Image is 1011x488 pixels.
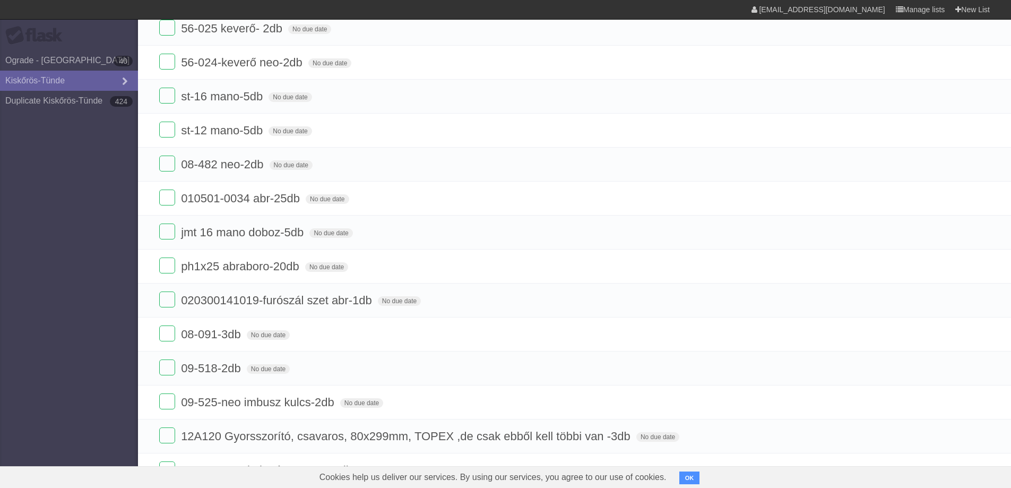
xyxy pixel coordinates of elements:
span: 08-482 neo-2db [181,158,266,171]
label: Done [159,393,175,409]
label: Done [159,359,175,375]
div: Flask [5,26,69,45]
label: Done [159,88,175,104]
label: Done [159,326,175,341]
label: Done [159,122,175,138]
label: Done [159,156,175,172]
span: No due date [306,194,349,204]
span: No due date [305,262,348,272]
label: Done [159,20,175,36]
span: No due date [340,398,383,408]
span: st-16 mano-5db [181,90,265,103]
label: Done [159,258,175,273]
b: 424 [110,96,133,107]
span: 27-050- neo kalapács 2500g-2db [181,464,355,477]
span: 56-024-keverő neo-2db [181,56,305,69]
span: No due date [636,432,679,442]
span: No due date [309,228,352,238]
span: No due date [269,92,312,102]
label: Done [159,54,175,70]
label: Done [159,427,175,443]
span: No due date [247,330,290,340]
span: No due date [269,126,312,136]
span: 09-518-2db [181,362,244,375]
button: OK [679,472,700,484]
span: 09-525-neo imbusz kulcs-2db [181,396,337,409]
b: 40 [114,56,133,66]
span: No due date [308,58,351,68]
span: No due date [247,364,290,374]
span: 56-025 keverő- 2db [181,22,285,35]
span: 020300141019-furószál szet abr-1db [181,294,375,307]
label: Done [159,292,175,307]
label: Done [159,224,175,239]
label: Done [159,190,175,206]
span: jmt 16 mano doboz-5db [181,226,306,239]
span: 010501-0034 abr-25db [181,192,303,205]
span: No due date [378,296,421,306]
span: No due date [288,24,331,34]
span: st-12 mano-5db [181,124,265,137]
span: No due date [270,160,313,170]
span: 12A120 Gyorsszorító, csavaros, 80x299mm, TOPEX ,de csak ebből kell többi van -3db [181,430,633,443]
span: ph1x25 abraboro-20db [181,260,302,273]
span: 08-091-3db [181,328,244,341]
label: Done [159,461,175,477]
span: Cookies help us deliver our services. By using our services, you agree to our use of cookies. [309,467,677,488]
